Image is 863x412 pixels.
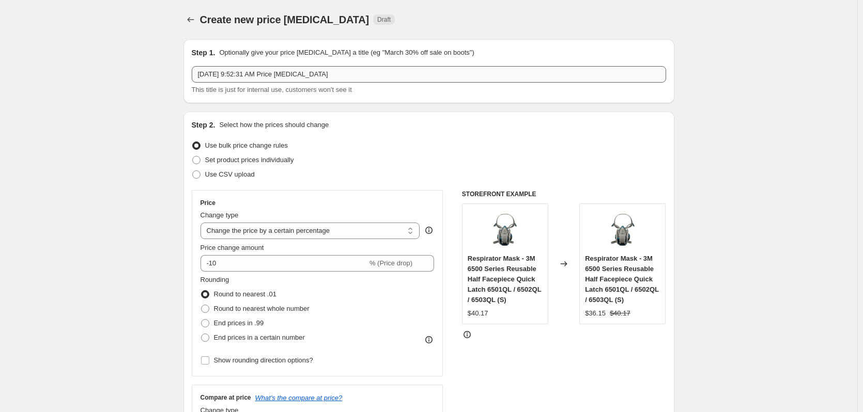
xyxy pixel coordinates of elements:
span: Draft [377,15,391,24]
h3: Compare at price [201,393,251,402]
span: Rounding [201,276,229,283]
button: What's the compare at price? [255,394,343,402]
span: End prices in .99 [214,319,264,327]
h2: Step 1. [192,47,215,58]
span: Price change amount [201,244,264,251]
p: Optionally give your price [MEDICAL_DATA] a title (eg "March 30% off sale on boots") [219,47,474,58]
h2: Step 2. [192,120,215,130]
h6: STOREFRONT EXAMPLE [462,190,666,198]
span: This title is just for internal use, customers won't see it [192,86,352,93]
span: Use CSV upload [205,170,255,178]
span: Create new price [MEDICAL_DATA] [200,14,369,25]
img: 6502ql_80x.jpg [484,209,526,250]
div: $40.17 [468,308,488,319]
span: Use bulk price change rules [205,141,288,149]
span: End prices in a certain number [214,334,305,341]
div: $36.15 [585,308,606,319]
div: help [424,225,434,235]
h3: Price [201,199,215,207]
img: 6502ql_80x.jpg [602,209,643,250]
span: Respirator Mask - 3M 6500 Series Reusable Half Facepiece Quick Latch 6501QL / 6502QL / 6503QL (S) [468,255,542,304]
span: Change type [201,211,239,219]
span: Round to nearest .01 [214,290,276,298]
input: 30% off holiday sale [192,66,666,83]
p: Select how the prices should change [219,120,329,130]
span: Set product prices individually [205,156,294,164]
span: Respirator Mask - 3M 6500 Series Reusable Half Facepiece Quick Latch 6501QL / 6502QL / 6503QL (S) [585,255,659,304]
span: Show rounding direction options? [214,356,313,364]
button: Price change jobs [183,12,198,27]
strike: $40.17 [610,308,630,319]
span: % (Price drop) [369,259,412,267]
input: -15 [201,255,367,272]
span: Round to nearest whole number [214,305,310,312]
